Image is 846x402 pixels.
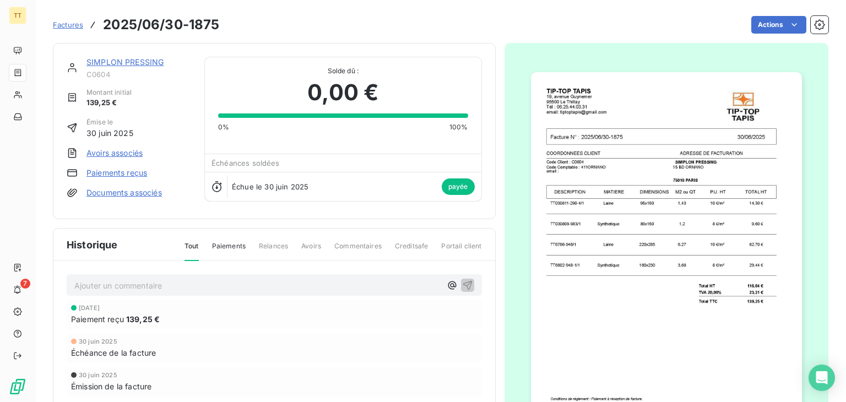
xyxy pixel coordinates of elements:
span: Solde dû : [218,66,468,76]
span: Paiements [212,241,246,260]
span: 0% [218,122,229,132]
span: Paiement reçu [71,313,124,325]
span: Historique [67,237,118,252]
button: Actions [751,16,806,34]
span: 30 juin 2025 [79,338,117,345]
a: Paiements reçus [86,167,147,178]
span: 30 juin 2025 [86,127,133,139]
span: 139,25 € [126,313,160,325]
span: Échue le 30 juin 2025 [232,182,308,191]
div: Open Intercom Messenger [809,365,835,391]
span: Émise le [86,117,133,127]
span: Factures [53,20,83,29]
span: Échéances soldées [211,159,280,167]
a: Documents associés [86,187,162,198]
span: Avoirs [301,241,321,260]
span: Échéance de la facture [71,347,156,358]
a: SIMPLON PRESSING [86,57,164,67]
h3: 2025/06/30-1875 [103,15,219,35]
div: TT [9,7,26,24]
a: Factures [53,19,83,30]
span: Relances [259,241,288,260]
a: Avoirs associés [86,148,143,159]
span: Émission de la facture [71,381,151,392]
span: C0604 [86,70,191,79]
span: 30 juin 2025 [79,372,117,378]
img: Logo LeanPay [9,378,26,395]
span: Commentaires [334,241,382,260]
span: 139,25 € [86,97,132,108]
span: Tout [185,241,199,261]
span: Portail client [441,241,481,260]
span: [DATE] [79,305,100,311]
span: 7 [20,279,30,289]
span: payée [442,178,475,195]
span: 100% [449,122,468,132]
span: Montant initial [86,88,132,97]
span: Creditsafe [395,241,429,260]
span: 0,00 € [307,76,378,109]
